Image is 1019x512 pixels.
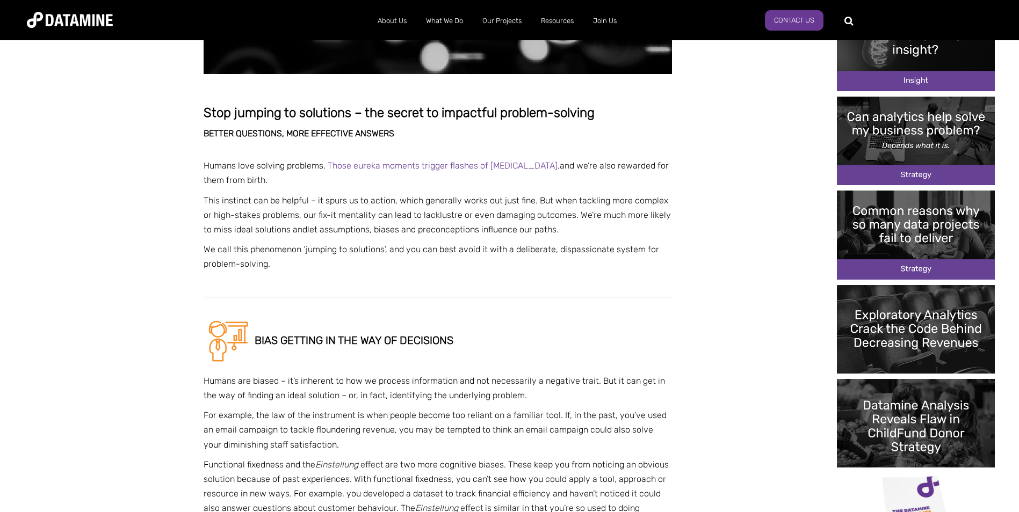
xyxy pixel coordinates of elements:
[315,459,358,470] span: Einstellung
[204,160,669,185] span: Humans love solving problems. and we’re also rewarded for them from birth.
[204,129,672,138] h2: BETTER QUESTIONS, MORE EFFECTIVE ANSWERS
[204,374,672,403] p: Humans are biased – it’s inherent to how we process information and not necessarily a negative tr...
[255,334,453,347] span: BIAS GETTING IN THE WAY OF DECISIONS
[583,7,626,35] a: Join Us
[837,2,995,91] img: How do we translate insights cover image
[368,7,416,35] a: About Us
[204,195,671,235] span: This instinct can be helpful – it spurs us to action, which generally works out just fine. But wh...
[531,7,583,35] a: Resources
[204,105,595,120] strong: Stop jumping to solutions – the secret to impactful problem-solving
[473,7,531,35] a: Our Projects
[204,317,252,365] img: Workshop
[837,379,995,467] img: Childfund case study
[328,160,560,171] a: Those eureka moments trigger flashes of [MEDICAL_DATA],
[765,10,823,31] a: Contact Us
[27,12,113,28] img: Datamine
[837,191,995,279] img: Common reasons why so many data projects fail to deliver
[360,459,384,470] span: effect
[837,97,995,185] img: Can analytics solve my problem
[307,224,559,235] span: let assumptions, biases and preconceptions influence our paths.
[416,7,473,35] a: What We Do
[204,244,659,269] span: We call this phenomenon ‘jumping to solutions’, and you can best avoid it with a deliberate, disp...
[837,285,995,374] img: Crack the code case study
[204,408,672,452] p: For example, the law of the instrument is when people become too reliant on a familiar tool. If, ...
